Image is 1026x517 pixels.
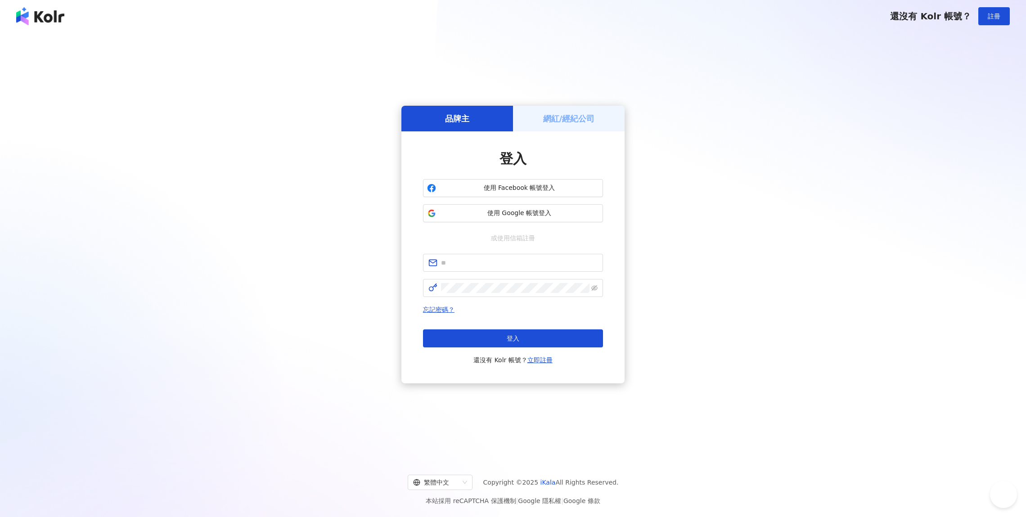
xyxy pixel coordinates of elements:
a: 立即註冊 [527,356,553,364]
span: 登入 [507,335,519,342]
button: 使用 Google 帳號登入 [423,204,603,222]
span: Copyright © 2025 All Rights Reserved. [483,477,619,488]
button: 註冊 [978,7,1010,25]
div: 繁體中文 [413,475,459,490]
span: 或使用信箱註冊 [485,233,541,243]
span: | [516,497,518,504]
span: 登入 [499,151,526,166]
span: | [561,497,563,504]
a: Google 隱私權 [518,497,561,504]
a: 忘記密碼？ [423,306,454,313]
img: logo [16,7,64,25]
a: iKala [540,479,556,486]
span: 使用 Facebook 帳號登入 [440,184,599,193]
a: Google 條款 [563,497,600,504]
span: 註冊 [988,13,1000,20]
iframe: Help Scout Beacon - Open [990,481,1017,508]
button: 登入 [423,329,603,347]
h5: 網紅/經紀公司 [543,113,595,124]
span: 本站採用 reCAPTCHA 保護機制 [426,495,600,506]
span: 還沒有 Kolr 帳號？ [473,355,553,365]
h5: 品牌主 [445,113,469,124]
button: 使用 Facebook 帳號登入 [423,179,603,197]
span: eye-invisible [591,285,598,291]
span: 還沒有 Kolr 帳號？ [890,11,971,22]
span: 使用 Google 帳號登入 [440,209,599,218]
